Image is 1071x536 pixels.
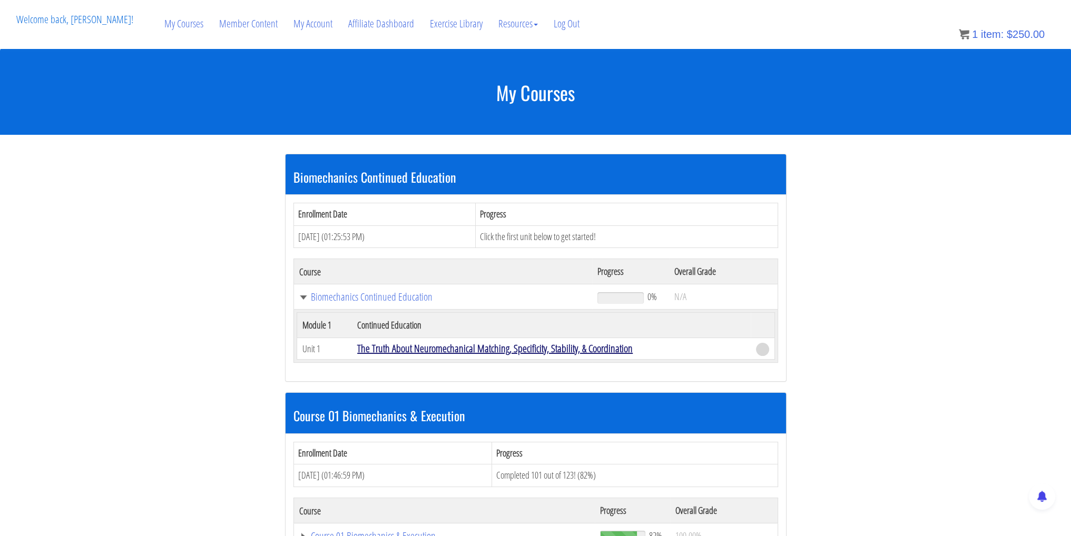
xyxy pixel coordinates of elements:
th: Progress [476,203,778,225]
th: Course [293,259,592,284]
th: Progress [592,259,669,284]
th: Enrollment Date [293,203,476,225]
bdi: 250.00 [1007,28,1045,40]
a: 1 item: $250.00 [959,28,1045,40]
span: $ [1007,28,1013,40]
th: Overall Grade [670,498,778,523]
a: Biomechanics Continued Education [299,292,587,302]
td: Completed 101 out of 123! (82%) [492,464,778,487]
th: Continued Education [352,313,750,338]
th: Course [293,498,595,523]
a: The Truth About Neuromechanical Matching, Specificity, Stability, & Coordination [357,341,633,355]
th: Overall Grade [669,259,778,284]
span: 1 [972,28,978,40]
span: 0% [647,291,657,302]
td: Unit 1 [297,338,352,360]
th: Progress [595,498,670,523]
th: Progress [492,442,778,464]
td: Click the first unit below to get started! [476,225,778,248]
td: [DATE] (01:46:59 PM) [293,464,492,487]
img: icon11.png [959,29,969,39]
h3: Biomechanics Continued Education [293,170,778,184]
th: Enrollment Date [293,442,492,464]
h3: Course 01 Biomechanics & Execution [293,409,778,422]
span: item: [981,28,1004,40]
td: [DATE] (01:25:53 PM) [293,225,476,248]
th: Module 1 [297,313,352,338]
td: N/A [669,284,778,310]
